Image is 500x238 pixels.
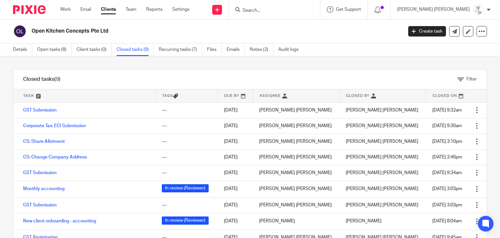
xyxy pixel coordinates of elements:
span: [DATE] 9:34am [432,171,462,175]
td: [PERSON_NAME] [PERSON_NAME] [253,102,339,118]
span: [PERSON_NAME] [PERSON_NAME] [346,186,418,191]
a: GST Submission [23,203,57,207]
input: Search [242,8,300,14]
span: In review (Reviewer) [162,216,209,225]
a: Details [13,43,32,56]
div: --- [162,107,211,113]
span: [DATE] 9:30am [432,124,462,128]
a: Reports [146,6,162,13]
a: Settings [172,6,189,13]
a: Email [80,6,91,13]
p: [PERSON_NAME] [PERSON_NAME] [397,6,470,13]
div: --- [162,202,211,208]
a: Client tasks (0) [76,43,112,56]
a: Emails [227,43,245,56]
span: (9) [54,77,61,82]
a: CS: Change Company Address [23,155,87,159]
h2: Open Kitchen Concepts Pte Ltd [32,28,325,35]
a: GST Submission [23,171,57,175]
a: Monthly accounting [23,186,64,191]
span: [PERSON_NAME] [PERSON_NAME] [346,171,418,175]
td: [PERSON_NAME] [PERSON_NAME] [253,197,339,213]
span: [DATE] 3:03pm [432,186,462,191]
span: [DATE] 3:03pm [432,203,462,207]
td: [PERSON_NAME] [PERSON_NAME] [253,149,339,165]
td: [PERSON_NAME] [PERSON_NAME] [253,134,339,149]
span: [DATE] 8:04am [432,219,462,223]
span: [PERSON_NAME] [346,219,382,223]
span: [DATE] 9:32am [432,108,462,112]
h1: Closed tasks [23,76,61,83]
a: Corporate Tax: ECI Submission [23,124,86,128]
td: [DATE] [217,134,253,149]
img: Pixie [13,5,46,14]
div: --- [162,138,211,145]
a: Clients [101,6,116,13]
span: Filter [466,77,477,82]
a: Audit logs [278,43,303,56]
span: [PERSON_NAME] [PERSON_NAME] [346,155,418,159]
span: [PERSON_NAME] [PERSON_NAME] [346,124,418,128]
span: [PERSON_NAME] [PERSON_NAME] [346,139,418,144]
td: [DATE] [217,181,253,197]
span: [DATE] 2:46pm [432,155,462,159]
td: [DATE] [217,165,253,181]
span: Get Support [336,7,361,12]
span: [PERSON_NAME] [PERSON_NAME] [346,108,418,112]
span: [DATE] 3:10pm [432,139,462,144]
a: Files [207,43,222,56]
span: [PERSON_NAME] [PERSON_NAME] [346,203,418,207]
td: [DATE] [217,149,253,165]
td: [PERSON_NAME] [PERSON_NAME] [253,181,339,197]
td: [PERSON_NAME] [PERSON_NAME] [253,165,339,181]
td: [DATE] [217,197,253,213]
a: CS: Share Allotment [23,139,65,144]
a: Closed tasks (9) [117,43,154,56]
div: --- [162,154,211,160]
a: Work [60,6,71,13]
td: [DATE] [217,102,253,118]
td: [PERSON_NAME] [253,213,339,230]
div: --- [162,123,211,129]
img: images.jfif [473,5,483,15]
td: [DATE] [217,118,253,134]
img: svg%3E [13,24,27,38]
a: Team [126,6,136,13]
a: Open tasks (8) [37,43,72,56]
th: Tags [155,89,217,102]
a: Create task [408,26,446,37]
a: GST Submission [23,108,57,112]
a: New client onboarding - accounting [23,219,96,223]
div: --- [162,170,211,176]
a: Notes (2) [250,43,273,56]
a: Recurring tasks (7) [159,43,202,56]
td: [PERSON_NAME] [PERSON_NAME] [253,118,339,134]
span: In review (Reviewer) [162,184,209,192]
td: [DATE] [217,213,253,230]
